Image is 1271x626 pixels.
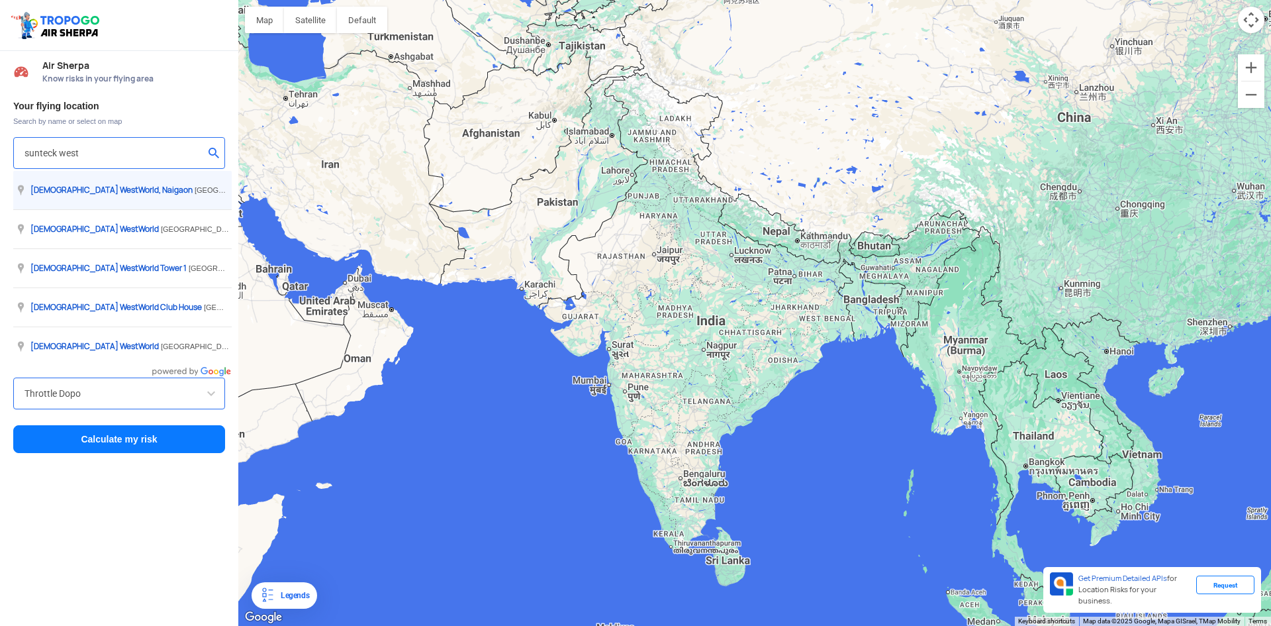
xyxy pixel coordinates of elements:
[189,264,344,272] span: [GEOGRAPHIC_DATA], [GEOGRAPHIC_DATA]
[259,588,275,603] img: Legends
[1196,576,1254,594] div: Request
[30,341,161,352] span: World
[30,224,161,235] span: World
[30,302,204,313] span: World Club House
[24,386,214,401] input: Search by name or Brand
[13,101,225,111] h3: Your flying location
[1248,617,1267,625] a: Terms
[284,7,337,33] button: Show satellite imagery
[204,303,518,311] span: [GEOGRAPHIC_DATA], [GEOGRAPHIC_DATA]-[GEOGRAPHIC_DATA], [GEOGRAPHIC_DATA]
[30,185,195,195] span: World, Naigaon
[161,342,397,350] span: [GEOGRAPHIC_DATA], [GEOGRAPHIC_DATA], [GEOGRAPHIC_DATA]
[1238,54,1264,81] button: Zoom in
[275,588,309,603] div: Legends
[242,609,285,626] img: Google
[161,225,555,233] span: [GEOGRAPHIC_DATA], [GEOGRAPHIC_DATA], [GEOGRAPHIC_DATA]-[GEOGRAPHIC_DATA], [GEOGRAPHIC_DATA]
[245,7,284,33] button: Show street map
[13,425,225,453] button: Calculate my risk
[30,263,138,274] span: [DEMOGRAPHIC_DATA] West
[13,116,225,127] span: Search by name or select on map
[1238,7,1264,33] button: Map camera controls
[10,10,104,40] img: ic_tgdronemaps.svg
[1018,617,1075,626] button: Keyboard shortcuts
[42,74,225,84] span: Know risks in your flying area
[1238,81,1264,108] button: Zoom out
[1073,572,1196,607] div: for Location Risks for your business.
[242,609,285,626] a: Open this area in Google Maps (opens a new window)
[24,145,204,161] input: Search your flying location
[195,186,430,194] span: [GEOGRAPHIC_DATA], [GEOGRAPHIC_DATA], [GEOGRAPHIC_DATA]
[30,263,189,274] span: World Tower 1
[13,64,29,79] img: Risk Scores
[1083,617,1241,625] span: Map data ©2025 Google, Mapa GISrael, TMap Mobility
[30,302,138,313] span: [DEMOGRAPHIC_DATA] West
[1050,572,1073,596] img: Premium APIs
[30,224,138,235] span: [DEMOGRAPHIC_DATA] West
[30,185,138,195] span: [DEMOGRAPHIC_DATA] West
[42,60,225,71] span: Air Sherpa
[30,341,138,352] span: [DEMOGRAPHIC_DATA] West
[1078,574,1167,583] span: Get Premium Detailed APIs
